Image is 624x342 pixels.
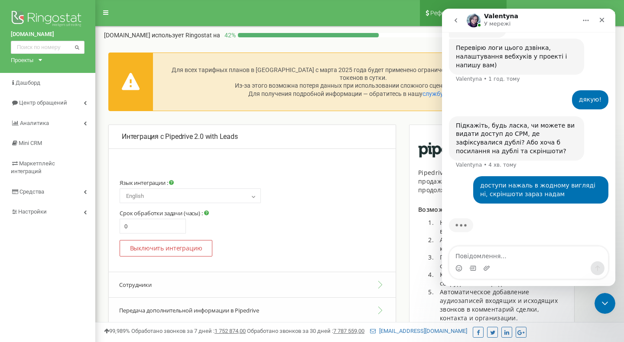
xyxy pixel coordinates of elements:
[19,140,42,146] span: Mini CRM
[418,142,487,158] img: image
[435,218,565,236] li: Настройка аналитики звонков в вашей воронке продаж.
[109,272,396,298] button: Сотрудники
[11,160,55,175] span: Маркетплейс интеграций
[120,210,209,217] label: Срок обработки задачи (часы) :
[333,328,364,334] u: 7 787 559,00
[152,32,220,39] span: использует Ringostat на
[109,298,396,324] button: Передача дополнительной информации в Pipedrive
[122,132,383,142] p: Интеграция с Pipedrive 2.0 with Leads
[11,41,84,54] input: Поиск по номеру
[20,120,49,126] span: Аналитика
[104,328,130,334] span: 99,989%
[104,31,220,39] p: [DOMAIN_NAME]
[19,99,67,106] span: Центр обращений
[247,328,364,334] span: Обработано звонков за 30 дней :
[435,288,565,322] li: Автоматическое добавление аудиозаписей входящих и исходящих звонков в комментарий сделки, контакт...
[120,188,261,203] span: English
[120,240,212,256] button: Выключить интеграцию
[11,56,33,64] div: Проекты
[220,31,238,39] p: 42 %
[430,10,502,16] span: Реферальная программа
[435,270,565,288] li: Контроль производительности каждого сотрудника по продажам.
[18,208,47,215] span: Настройки
[19,188,44,195] span: Средства
[442,9,615,286] iframe: Intercom live chat
[595,293,615,314] iframe: Intercom live chat
[123,190,258,202] span: English
[435,253,565,270] li: Планирование ваших звонков при совершении сделок.
[418,205,565,214] p: Возможности интеграции:
[131,328,246,334] span: Обработано звонков за 7 дней :
[11,30,84,39] a: [DOMAIN_NAME]
[11,9,84,30] img: Ringostat logo
[166,66,561,98] div: Для всех тарифных планов в [GEOGRAPHIC_DATA] с марта 2025 года будет применено ограничение на кол...
[418,168,565,194] div: Pipedrive — CRM, инструмент управления продажами для работы со сложным или продолжительным процес...
[435,236,565,253] li: Автоматическое создание сделок и контактов по звонку.
[422,90,478,97] span: службу поддержки.
[370,328,467,334] a: [EMAIL_ADDRESS][DOMAIN_NAME]
[16,79,40,86] span: Дашборд
[120,179,174,186] label: Язык интеграции :
[214,328,246,334] u: 1 752 874,00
